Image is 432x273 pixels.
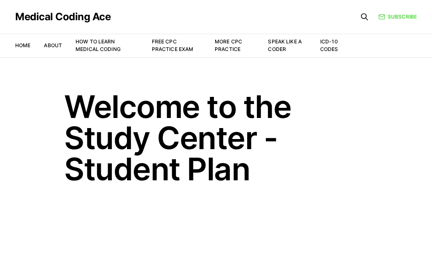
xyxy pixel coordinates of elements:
[44,42,62,48] a: About
[320,38,338,52] a: ICD-10 Codes
[378,13,417,21] a: Subscribe
[64,91,368,185] h1: Welcome to the Study Center - Student Plan
[15,42,30,48] a: Home
[215,38,242,52] a: More CPC Practice
[268,38,301,52] a: Speak Like a Coder
[76,38,121,52] a: How to Learn Medical Coding
[15,12,111,22] a: Medical Coding Ace
[152,38,194,52] a: Free CPC Practice Exam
